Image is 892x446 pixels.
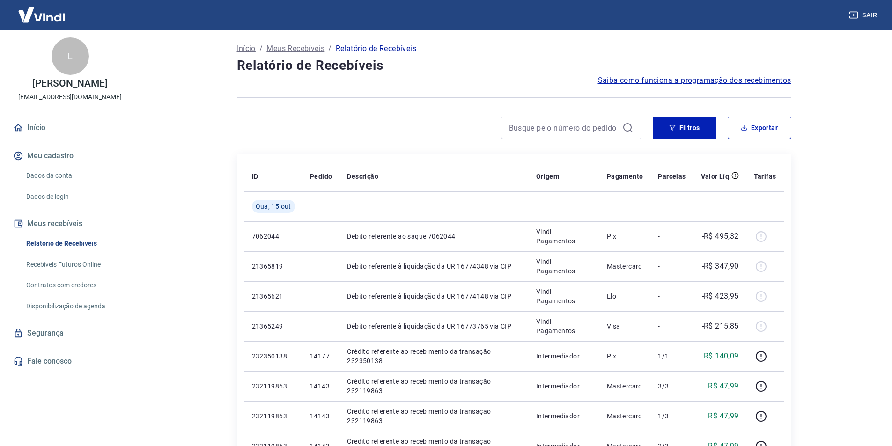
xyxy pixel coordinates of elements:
a: Fale conosco [11,351,129,372]
a: Disponibilização de agenda [22,297,129,316]
a: Início [11,117,129,138]
p: 1/3 [658,411,686,421]
p: Débito referente à liquidação da UR 16774348 via CIP [347,262,521,271]
p: Intermediador [536,381,592,391]
p: Pagamento [607,172,643,181]
p: 14177 [310,351,332,361]
p: Pedido [310,172,332,181]
p: Parcelas [658,172,686,181]
p: Crédito referente ao recebimento da transação 232119863 [347,407,521,425]
p: ID [252,172,258,181]
p: Vindi Pagamentos [536,257,592,276]
span: Qua, 15 out [256,202,291,211]
p: Descrição [347,172,378,181]
p: 21365819 [252,262,295,271]
button: Meus recebíveis [11,213,129,234]
p: 232119863 [252,411,295,421]
p: 14143 [310,411,332,421]
p: Débito referente à liquidação da UR 16774148 via CIP [347,292,521,301]
p: Relatório de Recebíveis [336,43,416,54]
a: Contratos com credores [22,276,129,295]
p: - [658,262,686,271]
p: 3/3 [658,381,686,391]
p: Elo [607,292,643,301]
input: Busque pelo número do pedido [509,121,619,135]
p: Intermediador [536,411,592,421]
button: Filtros [653,117,716,139]
a: Saiba como funciona a programação dos recebimentos [598,75,791,86]
p: - [658,292,686,301]
p: [EMAIL_ADDRESS][DOMAIN_NAME] [18,92,122,102]
p: Vindi Pagamentos [536,317,592,336]
p: Intermediador [536,351,592,361]
a: Dados da conta [22,166,129,185]
button: Meu cadastro [11,146,129,166]
p: Débito referente à liquidação da UR 16773765 via CIP [347,322,521,331]
a: Segurança [11,323,129,344]
p: Valor Líq. [701,172,731,181]
p: Tarifas [754,172,776,181]
p: Vindi Pagamentos [536,227,592,246]
p: Mastercard [607,381,643,391]
p: 21365621 [252,292,295,301]
p: - [658,232,686,241]
button: Sair [847,7,881,24]
div: L [52,37,89,75]
p: - [658,322,686,331]
p: R$ 140,09 [704,351,739,362]
p: Pix [607,351,643,361]
img: Vindi [11,0,72,29]
a: Meus Recebíveis [266,43,324,54]
p: -R$ 347,90 [702,261,739,272]
a: Relatório de Recebíveis [22,234,129,253]
p: Mastercard [607,411,643,421]
p: Crédito referente ao recebimento da transação 232119863 [347,377,521,395]
p: -R$ 495,32 [702,231,739,242]
a: Recebíveis Futuros Online [22,255,129,274]
a: Início [237,43,256,54]
p: -R$ 215,85 [702,321,739,332]
p: 21365249 [252,322,295,331]
p: R$ 47,99 [708,380,738,392]
p: Mastercard [607,262,643,271]
p: 14143 [310,381,332,391]
p: 232119863 [252,381,295,391]
p: 1/1 [658,351,686,361]
p: Crédito referente ao recebimento da transação 232350138 [347,347,521,366]
p: Vindi Pagamentos [536,287,592,306]
a: Dados de login [22,187,129,206]
p: Pix [607,232,643,241]
p: / [328,43,332,54]
p: [PERSON_NAME] [32,79,107,88]
p: 7062044 [252,232,295,241]
p: 232350138 [252,351,295,361]
p: / [259,43,263,54]
h4: Relatório de Recebíveis [237,56,791,75]
button: Exportar [728,117,791,139]
p: R$ 47,99 [708,410,738,422]
p: -R$ 423,95 [702,291,739,302]
p: Visa [607,322,643,331]
p: Origem [536,172,559,181]
p: Débito referente ao saque 7062044 [347,232,521,241]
